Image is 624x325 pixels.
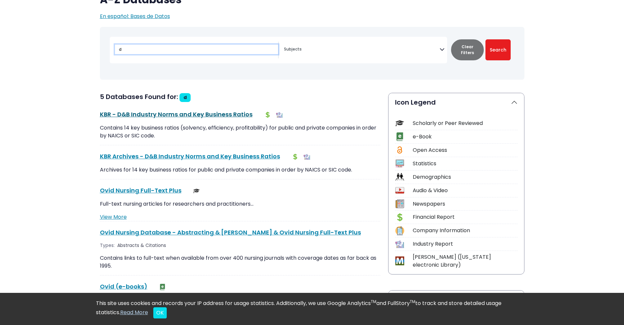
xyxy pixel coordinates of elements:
div: Scholarly or Peer Reviewed [413,119,518,127]
img: Icon Company Information [395,226,404,235]
img: Scholarly or Peer Reviewed [193,188,200,194]
img: Icon Open Access [396,146,404,154]
textarea: Search [284,47,440,52]
div: Newspapers [413,200,518,208]
a: En español: Bases de Datos [100,12,170,20]
div: Audio & Video [413,187,518,194]
div: Demographics [413,173,518,181]
div: [PERSON_NAME] ([US_STATE] electronic Library) [413,253,518,269]
img: Financial Report [292,153,298,160]
div: Statistics [413,160,518,168]
p: Contains 14 key business ratios (solvency, efficiency, profitability) for public and private comp... [100,124,380,140]
div: Open Access [413,146,518,154]
div: e-Book [413,133,518,141]
img: Icon e-Book [395,132,404,141]
img: Icon Industry Report [395,240,404,249]
img: e-Book [159,284,166,290]
img: Icon Newspapers [395,199,404,208]
button: ScienceDirect [388,291,524,309]
img: Icon Demographics [395,173,404,181]
p: Contains links to full-text when available from over 400 nursing journals with coverage dates as ... [100,254,380,270]
a: Ovid (e-books) [100,282,147,291]
button: Close [153,307,167,318]
div: This site uses cookies and records your IP address for usage statistics. Additionally, we use Goo... [96,299,528,318]
img: Icon Financial Report [395,213,404,222]
button: Icon Legend [388,93,524,112]
div: Company Information [413,227,518,234]
img: Industry Report [276,112,283,118]
a: KBR - D&B Industry Norms and Key Business Ratios [100,110,253,118]
img: Icon Scholarly or Peer Reviewed [395,119,404,128]
span: Types: [100,242,115,249]
button: Submit for Search Results [485,39,511,60]
img: Icon MeL (Michigan electronic Library) [395,256,404,265]
div: Industry Report [413,240,518,248]
img: Icon Statistics [395,159,404,168]
span: 5 Databases Found for: [100,92,178,101]
span: d [183,94,187,101]
nav: Search filters [100,27,524,80]
a: View More [100,213,127,221]
a: Ovid Nursing Database - Abstracting & [PERSON_NAME] & Ovid Nursing Full-Text Plus [100,228,361,236]
sup: TM [371,299,376,304]
sup: TM [410,299,415,304]
a: Read More [120,309,148,316]
a: Ovid Nursing Full-Text Plus [100,186,181,194]
img: Icon Audio & Video [395,186,404,195]
img: Financial Report [264,112,271,118]
input: Search database by title or keyword [115,45,278,54]
img: Industry Report [304,153,310,160]
p: Archives for 14 key business ratios for public and private companies in order by NAICS or SIC code. [100,166,380,174]
div: Financial Report [413,213,518,221]
a: KBR Archives - D&B Industry Norms and Key Business Ratios [100,152,280,160]
p: Full-text nursing articles for researchers and practitioners… [100,200,380,208]
div: Abstracts & Citations [117,242,167,249]
button: Clear Filters [451,39,484,60]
